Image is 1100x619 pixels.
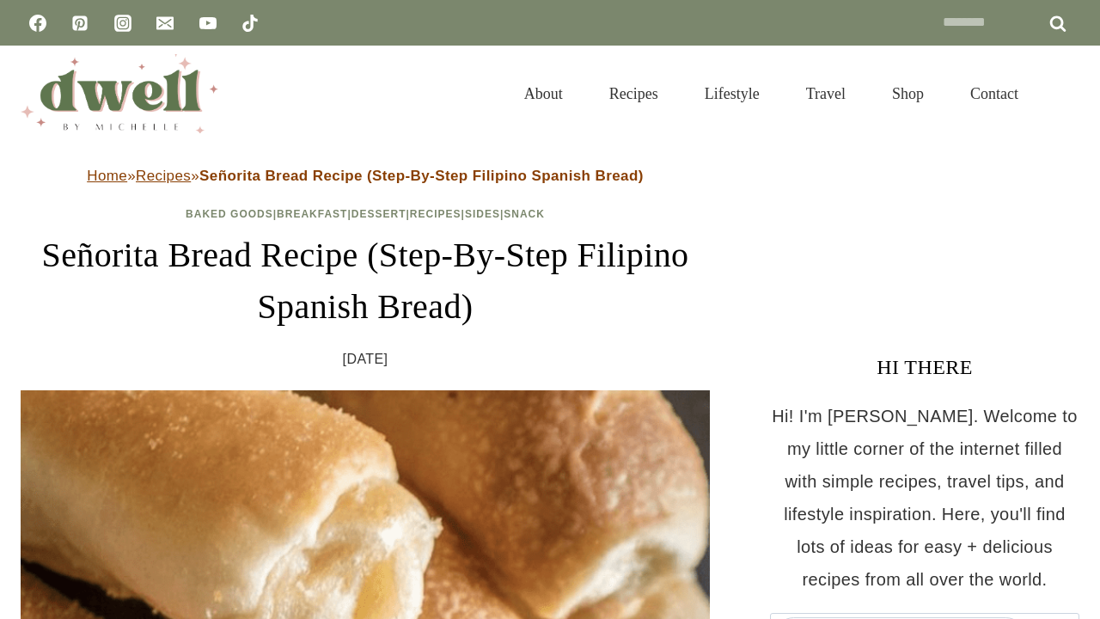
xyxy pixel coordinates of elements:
[277,208,347,220] a: Breakfast
[351,208,406,220] a: Dessert
[21,230,710,333] h1: Señorita Bread Recipe (Step-By-Step Filipino Spanish Bread)
[947,64,1042,124] a: Contact
[136,168,191,184] a: Recipes
[186,208,545,220] span: | | | | |
[504,208,545,220] a: Snack
[233,6,267,40] a: TikTok
[1050,79,1079,108] button: View Search Form
[63,6,97,40] a: Pinterest
[681,64,783,124] a: Lifestyle
[148,6,182,40] a: Email
[770,400,1079,596] p: Hi! I'm [PERSON_NAME]. Welcome to my little corner of the internet filled with simple recipes, tr...
[343,346,388,372] time: [DATE]
[770,352,1079,383] h3: HI THERE
[186,208,273,220] a: Baked Goods
[106,6,140,40] a: Instagram
[199,168,644,184] strong: Señorita Bread Recipe (Step-By-Step Filipino Spanish Bread)
[586,64,681,124] a: Recipes
[87,168,644,184] span: » »
[87,168,127,184] a: Home
[191,6,225,40] a: YouTube
[410,208,461,220] a: Recipes
[501,64,1042,124] nav: Primary Navigation
[783,64,869,124] a: Travel
[869,64,947,124] a: Shop
[21,54,218,133] img: DWELL by michelle
[21,6,55,40] a: Facebook
[465,208,500,220] a: Sides
[501,64,586,124] a: About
